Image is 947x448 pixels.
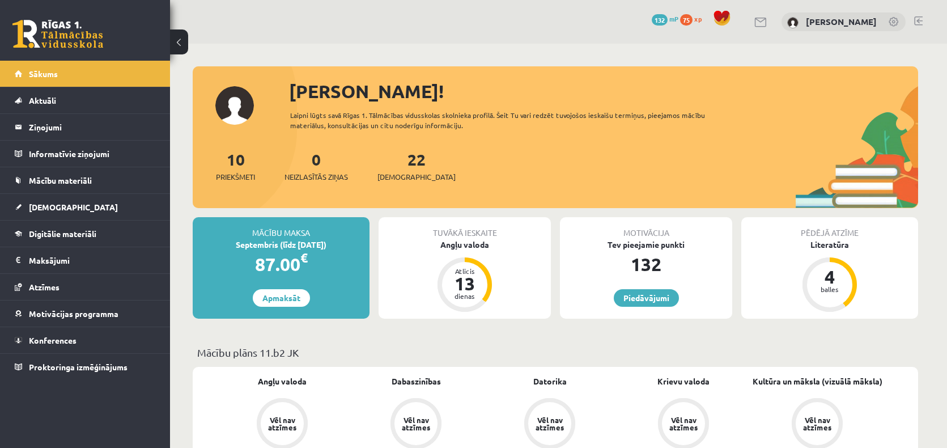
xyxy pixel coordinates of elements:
[193,239,370,251] div: Septembris (līdz [DATE])
[29,114,156,140] legend: Ziņojumi
[801,416,833,431] div: Vēl nav atzīmes
[29,69,58,79] span: Sākums
[806,16,877,27] a: [PERSON_NAME]
[29,141,156,167] legend: Informatīvie ziņojumi
[216,171,255,183] span: Priekšmeti
[377,171,456,183] span: [DEMOGRAPHIC_DATA]
[652,14,678,23] a: 132 mP
[29,308,118,319] span: Motivācijas programma
[15,87,156,113] a: Aktuāli
[15,327,156,353] a: Konferences
[668,416,699,431] div: Vēl nav atzīmes
[15,221,156,247] a: Digitālie materiāli
[680,14,707,23] a: 75 xp
[253,289,310,307] a: Apmaksāt
[266,416,298,431] div: Vēl nav atzīmes
[448,293,482,299] div: dienas
[29,335,77,345] span: Konferences
[400,416,432,431] div: Vēl nav atzīmes
[379,217,551,239] div: Tuvākā ieskaite
[15,167,156,193] a: Mācību materiāli
[15,354,156,380] a: Proktoringa izmēģinājums
[15,274,156,300] a: Atzīmes
[197,345,914,360] p: Mācību plāns 11.b2 JK
[15,141,156,167] a: Informatīvie ziņojumi
[193,217,370,239] div: Mācību maksa
[29,247,156,273] legend: Maksājumi
[669,14,678,23] span: mP
[29,282,60,292] span: Atzīmes
[15,301,156,327] a: Motivācijas programma
[680,14,693,26] span: 75
[29,202,118,212] span: [DEMOGRAPHIC_DATA]
[12,20,103,48] a: Rīgas 1. Tālmācības vidusskola
[290,110,725,130] div: Laipni lūgts savā Rīgas 1. Tālmācības vidusskolas skolnieka profilā. Šeit Tu vari redzēt tuvojošo...
[15,247,156,273] a: Maksājumi
[560,239,732,251] div: Tev pieejamie punkti
[289,78,918,105] div: [PERSON_NAME]!
[741,239,918,251] div: Literatūra
[15,61,156,87] a: Sākums
[448,268,482,274] div: Atlicis
[694,14,702,23] span: xp
[379,239,551,314] a: Angļu valoda Atlicis 13 dienas
[29,229,96,239] span: Digitālie materiāli
[29,175,92,185] span: Mācību materiāli
[753,375,882,387] a: Kultūra un māksla (vizuālā māksla)
[300,250,308,266] span: €
[741,217,918,239] div: Pēdējā atzīme
[379,239,551,251] div: Angļu valoda
[787,17,799,28] img: Sandra Letinska
[813,286,847,293] div: balles
[392,375,441,387] a: Dabaszinības
[284,149,348,183] a: 0Neizlasītās ziņas
[448,274,482,293] div: 13
[29,95,56,105] span: Aktuāli
[560,251,732,278] div: 132
[614,289,679,307] a: Piedāvājumi
[193,251,370,278] div: 87.00
[741,239,918,314] a: Literatūra 4 balles
[29,362,128,372] span: Proktoringa izmēģinājums
[284,171,348,183] span: Neizlasītās ziņas
[15,114,156,140] a: Ziņojumi
[533,375,567,387] a: Datorika
[15,194,156,220] a: [DEMOGRAPHIC_DATA]
[216,149,255,183] a: 10Priekšmeti
[652,14,668,26] span: 132
[258,375,307,387] a: Angļu valoda
[813,268,847,286] div: 4
[657,375,710,387] a: Krievu valoda
[560,217,732,239] div: Motivācija
[377,149,456,183] a: 22[DEMOGRAPHIC_DATA]
[534,416,566,431] div: Vēl nav atzīmes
